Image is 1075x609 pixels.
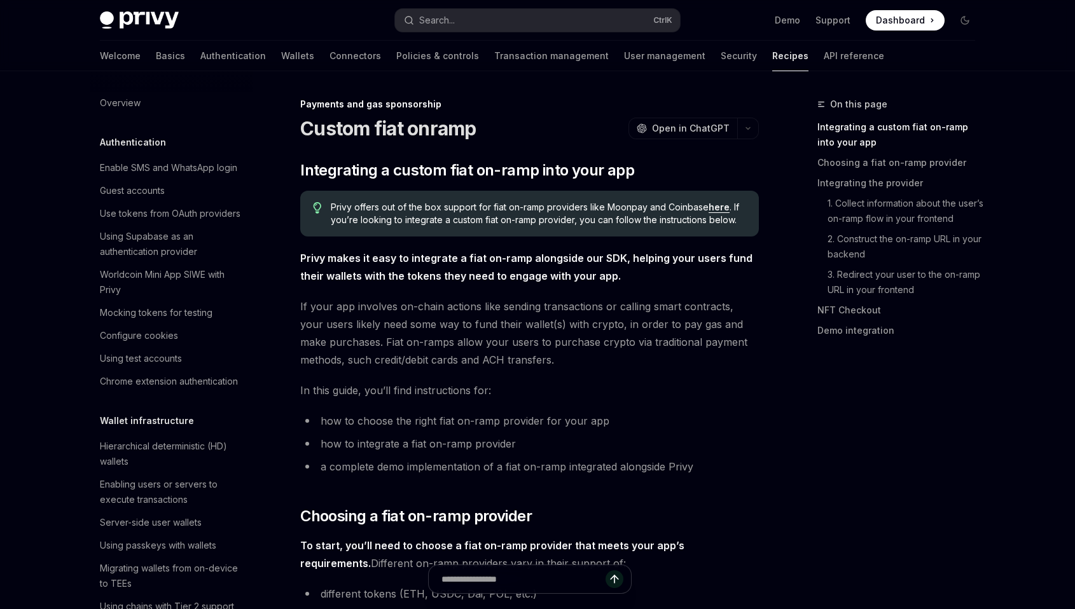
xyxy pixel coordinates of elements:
li: a complete demo implementation of a fiat on-ramp integrated alongside Privy [300,458,759,476]
a: NFT Checkout [817,300,985,320]
li: how to integrate a fiat on-ramp provider [300,435,759,453]
a: Integrating the provider [817,173,985,193]
span: Choosing a fiat on-ramp provider [300,506,532,526]
div: Mocking tokens for testing [100,305,212,320]
div: Server-side user wallets [100,515,202,530]
a: Dashboard [866,10,945,31]
span: Privy offers out of the box support for fiat on-ramp providers like Moonpay and Coinbase . If you... [331,201,746,226]
a: 3. Redirect your user to the on-ramp URL in your frontend [817,264,985,300]
a: Security [721,41,757,71]
a: Chrome extension authentication [90,370,253,393]
div: Using passkeys with wallets [100,538,216,553]
a: Demo [775,14,800,27]
li: how to choose the right fiat on-ramp provider for your app [300,412,759,430]
span: Ctrl K [653,15,672,25]
a: Worldcoin Mini App SIWE with Privy [90,263,253,301]
a: Server-side user wallets [90,511,253,534]
span: Dashboard [876,14,925,27]
strong: Privy makes it easy to integrate a fiat on-ramp alongside our SDK, helping your users fund their ... [300,252,752,282]
span: Integrating a custom fiat on-ramp into your app [300,160,634,181]
svg: Tip [313,202,322,214]
div: Search... [419,13,455,28]
a: 2. Construct the on-ramp URL in your backend [817,229,985,264]
span: If your app involves on-chain actions like sending transactions or calling smart contracts, your ... [300,298,759,369]
span: Different on-ramp providers vary in their support of: [300,537,759,572]
a: Connectors [329,41,381,71]
a: Transaction management [494,41,609,71]
div: Hierarchical deterministic (HD) wallets [100,439,245,469]
a: Enabling users or servers to execute transactions [90,473,253,511]
a: 1. Collect information about the user’s on-ramp flow in your frontend [817,193,985,229]
div: Overview [100,95,141,111]
a: Using passkeys with wallets [90,534,253,557]
a: Policies & controls [396,41,479,71]
span: On this page [830,97,887,112]
a: Configure cookies [90,324,253,347]
a: Guest accounts [90,179,253,202]
div: Guest accounts [100,183,165,198]
a: Choosing a fiat on-ramp provider [817,153,985,173]
a: Use tokens from OAuth providers [90,202,253,225]
div: Migrating wallets from on-device to TEEs [100,561,245,591]
div: Worldcoin Mini App SIWE with Privy [100,267,245,298]
div: Enable SMS and WhatsApp login [100,160,237,175]
input: Ask a question... [441,565,606,593]
h5: Authentication [100,135,166,150]
a: API reference [824,41,884,71]
a: Migrating wallets from on-device to TEEs [90,557,253,595]
a: Demo integration [817,320,985,341]
img: dark logo [100,11,179,29]
div: Chrome extension authentication [100,374,238,389]
div: Using test accounts [100,351,182,366]
div: Configure cookies [100,328,178,343]
span: Open in ChatGPT [652,122,730,135]
a: Using test accounts [90,347,253,370]
a: Enable SMS and WhatsApp login [90,156,253,179]
a: Recipes [772,41,808,71]
h5: Wallet infrastructure [100,413,194,428]
a: Using Supabase as an authentication provider [90,225,253,263]
a: Wallets [281,41,314,71]
button: Toggle dark mode [955,10,975,31]
div: Using Supabase as an authentication provider [100,229,245,259]
strong: To start, you’ll need to choose a fiat on-ramp provider that meets your app’s requirements. [300,539,684,570]
h1: Custom fiat onramp [300,117,476,140]
a: User management [624,41,705,71]
a: Authentication [200,41,266,71]
span: In this guide, you’ll find instructions for: [300,381,759,399]
button: Send message [606,570,623,588]
div: Payments and gas sponsorship [300,98,759,111]
a: Welcome [100,41,141,71]
button: Open in ChatGPT [628,118,737,139]
div: Use tokens from OAuth providers [100,206,240,221]
button: Open search [395,9,680,32]
a: Support [815,14,850,27]
a: Integrating a custom fiat on-ramp into your app [817,117,985,153]
a: Basics [156,41,185,71]
a: Mocking tokens for testing [90,301,253,324]
a: Overview [90,92,253,114]
div: Enabling users or servers to execute transactions [100,477,245,507]
a: Hierarchical deterministic (HD) wallets [90,435,253,473]
a: here [709,202,730,213]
